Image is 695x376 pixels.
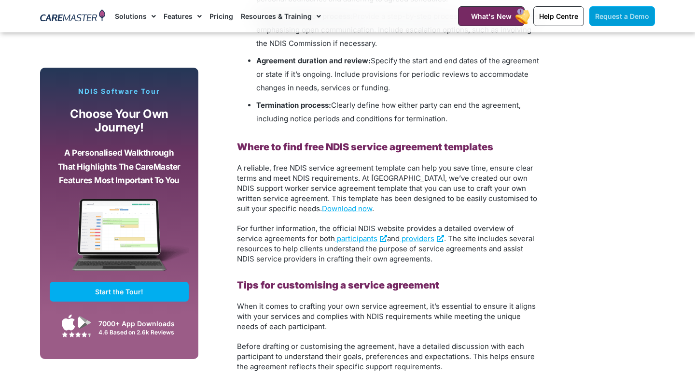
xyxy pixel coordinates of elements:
[62,314,75,331] img: Apple App Store Icon
[50,87,189,96] p: NDIS Software Tour
[256,56,371,65] b: Agreement duration and review:
[237,141,493,153] b: Where to find free NDIS service agreement templates
[322,204,372,213] a: Download now
[40,9,105,24] img: CareMaster Logo
[402,234,434,243] span: providers
[78,315,91,330] img: Google Play App Icon
[98,329,184,336] div: 4.6 Based on 2.6k Reviews
[237,342,535,371] span: Before drafting or customising the agreement, have a detailed discussion with each participant to...
[237,224,514,243] span: For further information, the official NDIS website provides a detailed overview of service agreem...
[237,302,536,331] span: When it comes to crafting your own service agreement, it’s essential to ensure it aligns with you...
[98,318,184,329] div: 7000+ App Downloads
[256,101,331,110] b: Termination process:
[50,199,189,282] img: CareMaster Software Mockup on Screen
[95,288,143,296] span: Start the Tour!
[256,101,521,123] span: Clearly define how either party can end the agreement, including notice periods and conditions fo...
[458,6,525,26] a: What's New
[471,12,512,20] span: What's New
[335,234,387,243] a: participants
[539,12,578,20] span: Help Centre
[50,282,189,302] a: Start the Tour!
[595,12,649,20] span: Request a Demo
[57,107,181,135] p: Choose your own journey!
[62,332,91,337] img: Google Play Store App Review Stars
[533,6,584,26] a: Help Centre
[387,234,400,243] span: and
[589,6,655,26] a: Request a Demo
[337,234,377,243] span: participants
[400,234,444,243] a: providers
[256,56,539,92] span: Specify the start and end dates of the agreement or state if it’s ongoing. Include provisions for...
[237,163,537,213] span: A reliable, free NDIS service agreement template can help you save time, ensure clear terms and m...
[237,234,534,263] span: . The site includes several resources to help clients understand the purpose of service agreement...
[57,146,181,188] p: A personalised walkthrough that highlights the CareMaster features most important to you
[237,279,439,291] b: Tips for customising a service agreement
